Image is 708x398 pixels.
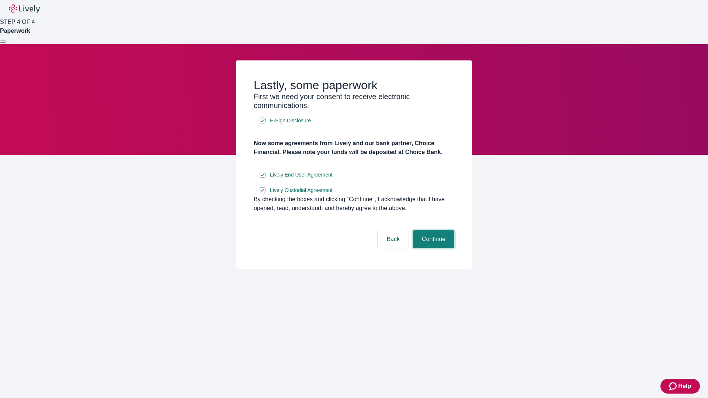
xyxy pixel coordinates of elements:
svg: Zendesk support icon [669,382,678,391]
span: Lively Custodial Agreement [270,186,333,194]
button: Back [378,230,409,248]
span: E-Sign Disclosure [270,117,311,125]
a: e-sign disclosure document [268,170,334,179]
span: Lively End User Agreement [270,171,333,179]
a: e-sign disclosure document [268,186,334,195]
h3: First we need your consent to receive electronic communications. [254,92,454,110]
div: By checking the boxes and clicking “Continue", I acknowledge that I have opened, read, understand... [254,195,454,213]
img: Lively [9,4,40,13]
a: e-sign disclosure document [268,116,312,125]
button: Zendesk support iconHelp [660,379,700,394]
span: Help [678,382,691,391]
h2: Lastly, some paperwork [254,78,454,92]
button: Continue [413,230,454,248]
h4: Now some agreements from Lively and our bank partner, Choice Financial. Please note your funds wi... [254,139,454,157]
